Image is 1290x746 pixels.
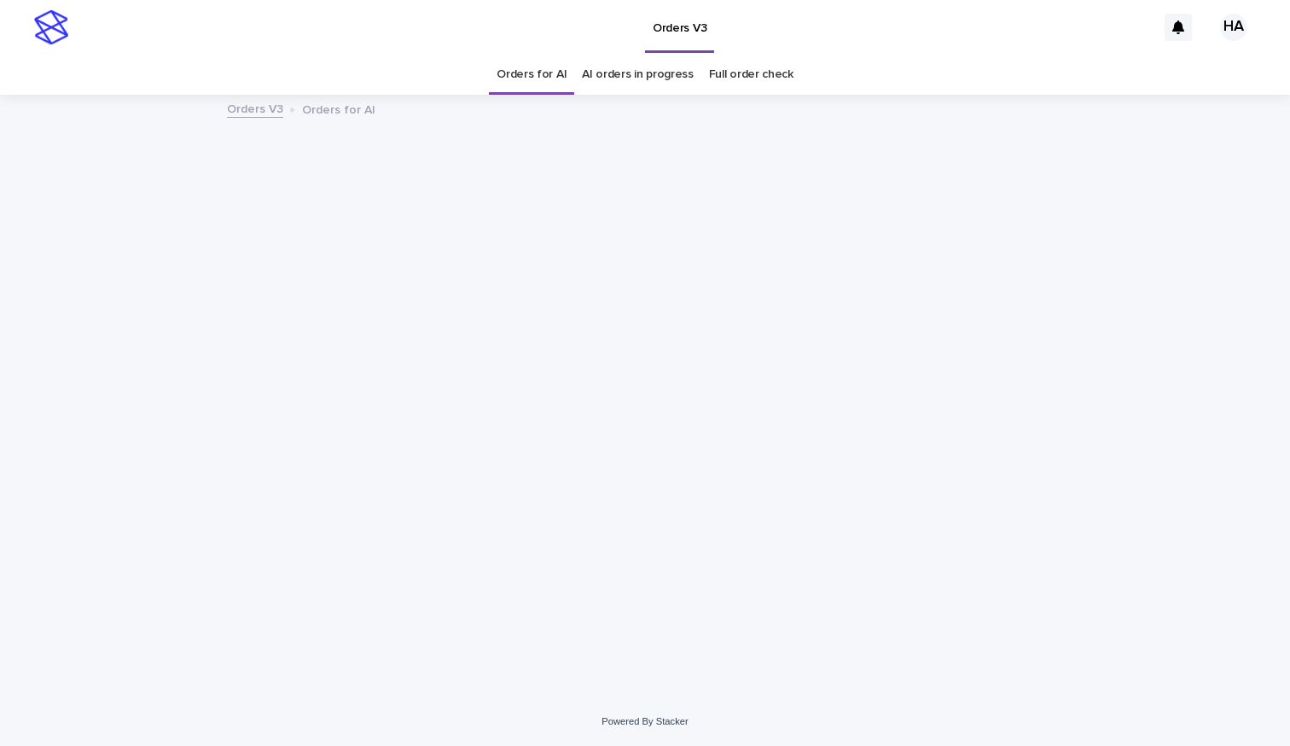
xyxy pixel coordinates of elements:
[34,10,68,44] img: stacker-logo-s-only.png
[302,99,375,118] p: Orders for AI
[601,716,688,726] a: Powered By Stacker
[582,55,694,95] a: AI orders in progress
[709,55,793,95] a: Full order check
[1220,14,1247,41] div: HA
[497,55,567,95] a: Orders for AI
[227,98,283,118] a: Orders V3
